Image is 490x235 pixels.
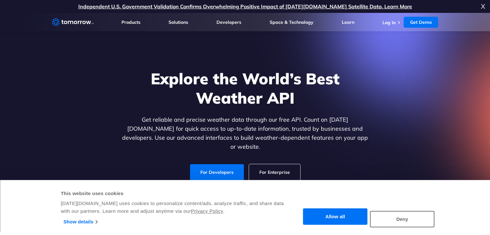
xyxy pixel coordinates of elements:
a: Developers [216,19,241,25]
a: For Developers [190,164,244,180]
button: Allow all [303,209,368,225]
a: Privacy Policy [191,208,223,214]
a: For Enterprise [249,164,300,180]
div: This website uses cookies [61,190,285,197]
a: Independent U.S. Government Validation Confirms Overwhelming Positive Impact of [DATE][DOMAIN_NAM... [78,3,412,10]
h1: Explore the World’s Best Weather API [121,69,370,108]
a: Get Demo [404,17,438,28]
div: [DATE][DOMAIN_NAME] uses cookies to personalize content/ads, analyze traffic, and share data with... [61,200,285,215]
button: Deny [370,211,435,227]
a: Log In [382,20,396,25]
a: Space & Technology [270,19,313,25]
p: Get reliable and precise weather data through our free API. Count on [DATE][DOMAIN_NAME] for quic... [121,115,370,151]
a: Solutions [168,19,188,25]
a: Products [121,19,140,25]
a: Home link [52,17,94,27]
a: Learn [342,19,354,25]
a: Show details [63,217,97,227]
